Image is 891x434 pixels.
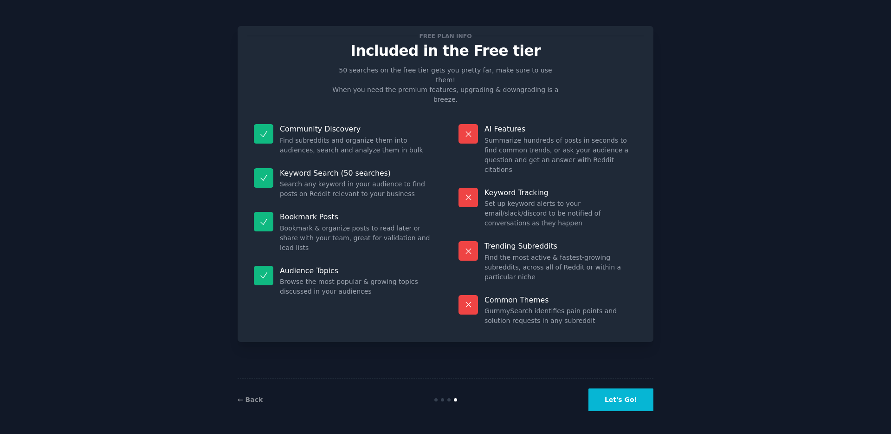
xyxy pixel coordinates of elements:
dd: Search any keyword in your audience to find posts on Reddit relevant to your business [280,179,433,199]
dd: Set up keyword alerts to your email/slack/discord to be notified of conversations as they happen [484,199,637,228]
p: Included in the Free tier [247,43,644,59]
dd: Browse the most popular & growing topics discussed in your audiences [280,277,433,296]
p: Community Discovery [280,124,433,134]
p: Bookmark Posts [280,212,433,222]
p: Common Themes [484,295,637,305]
a: ← Back [238,396,263,403]
dd: Find subreddits and organize them into audiences, search and analyze them in bulk [280,136,433,155]
dd: GummySearch identifies pain points and solution requests in any subreddit [484,306,637,326]
p: Keyword Search (50 searches) [280,168,433,178]
dd: Find the most active & fastest-growing subreddits, across all of Reddit or within a particular niche [484,253,637,282]
dd: Summarize hundreds of posts in seconds to find common trends, or ask your audience a question and... [484,136,637,175]
p: 50 searches on the free tier gets you pretty far, make sure to use them! When you need the premiu... [329,66,562,105]
dd: Bookmark & organize posts to read later or share with your team, great for validation and lead lists [280,224,433,253]
p: AI Features [484,124,637,134]
span: Free plan info [418,31,473,41]
p: Audience Topics [280,266,433,276]
button: Let's Go! [588,388,653,411]
p: Keyword Tracking [484,188,637,197]
p: Trending Subreddits [484,241,637,251]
